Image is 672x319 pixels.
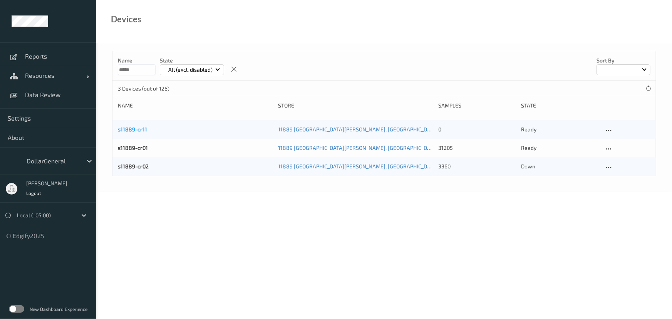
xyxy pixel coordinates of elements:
[278,144,438,151] a: 11889 [GEOGRAPHIC_DATA][PERSON_NAME], [GEOGRAPHIC_DATA]
[118,85,176,92] p: 3 Devices (out of 126)
[278,102,433,109] div: Store
[118,102,273,109] div: Name
[521,144,598,152] p: ready
[118,57,156,64] p: Name
[438,163,516,170] div: 3360
[118,126,147,133] a: s11889-cr11
[160,57,224,64] p: State
[597,57,650,64] p: Sort by
[521,102,598,109] div: State
[438,144,516,152] div: 31205
[118,163,149,170] a: s11889-cr02
[438,126,516,133] div: 0
[111,15,141,23] div: Devices
[521,126,598,133] p: ready
[521,163,598,170] p: down
[278,126,438,133] a: 11889 [GEOGRAPHIC_DATA][PERSON_NAME], [GEOGRAPHIC_DATA]
[278,163,438,170] a: 11889 [GEOGRAPHIC_DATA][PERSON_NAME], [GEOGRAPHIC_DATA]
[118,144,148,151] a: s11889-cr01
[438,102,516,109] div: Samples
[166,66,215,74] p: All (excl. disabled)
